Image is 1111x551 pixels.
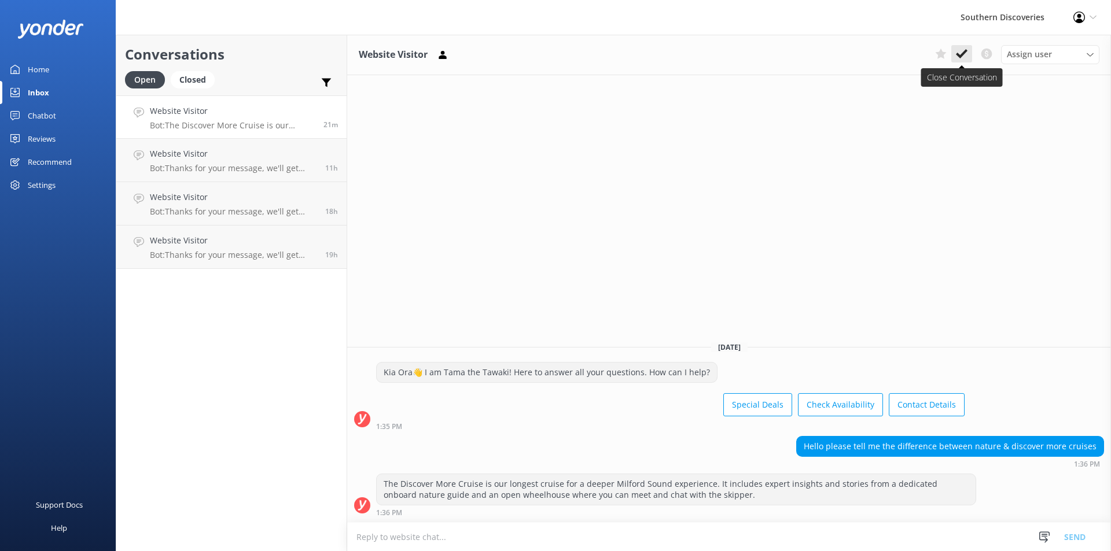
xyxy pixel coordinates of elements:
span: Oct 15 2025 01:36pm (UTC +13:00) Pacific/Auckland [323,120,338,130]
span: Oct 15 2025 01:59am (UTC +13:00) Pacific/Auckland [325,163,338,173]
div: Chatbot [28,104,56,127]
span: Oct 14 2025 07:03pm (UTC +13:00) Pacific/Auckland [325,206,338,216]
h4: Website Visitor [150,105,315,117]
h3: Website Visitor [359,47,428,62]
p: Bot: Thanks for your message, we'll get back to you as soon as we can. You're also welcome to kee... [150,163,317,173]
div: Open [125,71,165,88]
h2: Conversations [125,43,338,65]
p: Bot: Thanks for your message, we'll get back to you as soon as we can. You're also welcome to kee... [150,206,317,217]
button: Contact Details [889,393,965,416]
h4: Website Visitor [150,147,317,160]
div: Hello please tell me the difference between nature & discover more cruises [797,437,1103,456]
span: Oct 14 2025 06:45pm (UTC +13:00) Pacific/Auckland [325,250,338,260]
div: Home [28,58,49,81]
div: Oct 15 2025 01:35pm (UTC +13:00) Pacific/Auckland [376,422,965,430]
strong: 1:36 PM [1074,461,1100,468]
div: Oct 15 2025 01:36pm (UTC +13:00) Pacific/Auckland [796,460,1104,468]
span: [DATE] [711,342,748,352]
a: Website VisitorBot:The Discover More Cruise is our longest cruise for a deeper Milford Sound expe... [116,95,347,139]
button: Check Availability [798,393,883,416]
div: Settings [28,173,56,197]
strong: 1:35 PM [376,423,402,430]
h4: Website Visitor [150,234,317,247]
div: Help [51,516,67,539]
button: Special Deals [723,393,792,416]
strong: 1:36 PM [376,509,402,516]
a: Closed [171,73,220,86]
div: Assign User [1001,45,1099,64]
div: Reviews [28,127,56,150]
a: Website VisitorBot:Thanks for your message, we'll get back to you as soon as we can. You're also ... [116,182,347,225]
div: Closed [171,71,215,88]
h4: Website Visitor [150,191,317,204]
a: Website VisitorBot:Thanks for your message, we'll get back to you as soon as we can. You're also ... [116,225,347,269]
div: Inbox [28,81,49,104]
div: Recommend [28,150,72,173]
p: Bot: Thanks for your message, we'll get back to you as soon as we can. You're also welcome to kee... [150,250,317,260]
div: Kia Ora👋 I am Tama the Tawaki! Here to answer all your questions. How can I help? [377,363,717,382]
div: Support Docs [36,493,83,516]
a: Open [125,73,171,86]
span: Assign user [1007,48,1052,61]
div: Oct 15 2025 01:36pm (UTC +13:00) Pacific/Auckland [376,508,976,516]
img: yonder-white-logo.png [17,20,84,39]
a: Website VisitorBot:Thanks for your message, we'll get back to you as soon as we can. You're also ... [116,139,347,182]
div: The Discover More Cruise is our longest cruise for a deeper Milford Sound experience. It includes... [377,474,976,505]
p: Bot: The Discover More Cruise is our longest cruise for a deeper Milford Sound experience. It inc... [150,120,315,131]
